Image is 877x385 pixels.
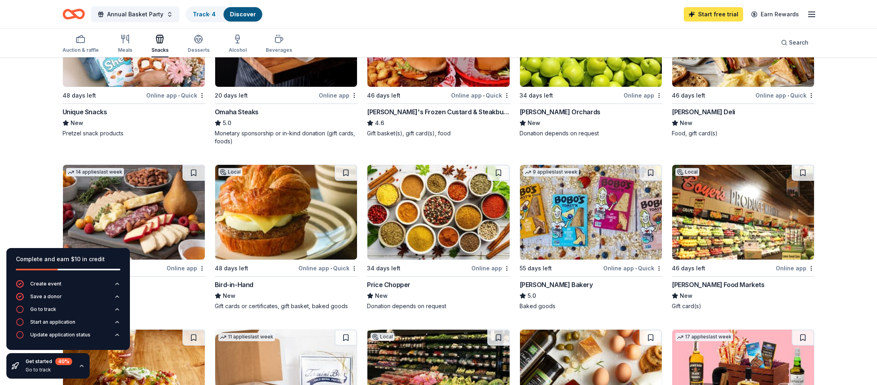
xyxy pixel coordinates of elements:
span: New [375,291,388,301]
div: Donation depends on request [367,302,510,310]
div: Auction & raffle [63,47,99,53]
div: Monetary sponsorship or in-kind donation (gift cards, foods) [215,129,357,145]
div: Start an application [30,319,75,325]
div: Bird-in-Hand [215,280,253,289]
a: Image for Gourmet Gift Baskets14 applieslast week69 days leftOnline appGourmet Gift Baskets4.5Gif... [63,164,205,310]
span: • [635,265,637,272]
div: 11 applies last week [218,333,275,341]
button: Save a donor [16,293,120,305]
span: 5.0 [528,291,536,301]
div: Create event [30,281,61,287]
button: Desserts [188,31,210,57]
div: Update application status [30,332,90,338]
div: [PERSON_NAME] Food Markets [672,280,765,289]
div: 40 % [55,358,72,365]
button: Meals [118,31,132,57]
button: Snacks [151,31,169,57]
span: New [71,118,83,128]
img: Image for Boyer's Food Markets [672,165,814,260]
span: • [788,92,789,99]
div: 48 days left [63,91,96,100]
div: Online app [167,263,205,273]
a: Track· 4 [193,11,216,18]
div: [PERSON_NAME] Deli [672,107,735,117]
button: Search [775,35,815,51]
div: Unique Snacks [63,107,107,117]
div: 46 days left [672,264,705,273]
span: • [178,92,180,99]
span: • [330,265,332,272]
span: New [680,291,693,301]
div: Food, gift card(s) [672,129,814,137]
div: Beverages [266,47,292,53]
span: Search [789,38,808,47]
div: Online app Quick [451,90,510,100]
div: Desserts [188,47,210,53]
span: 5.0 [223,118,231,128]
span: • [483,92,485,99]
div: 20 days left [215,91,248,100]
div: Online app [471,263,510,273]
span: Annual Basket Party [107,10,163,19]
div: Go to track [30,306,56,313]
div: Snacks [151,47,169,53]
a: Earn Rewards [746,7,804,21]
div: Online app [319,90,357,100]
div: Online app [624,90,662,100]
div: 46 days left [367,91,400,100]
div: 34 days left [520,91,553,100]
div: 48 days left [215,264,248,273]
span: New [528,118,540,128]
a: Image for Boyer's Food MarketsLocal46 days leftOnline app[PERSON_NAME] Food MarketsNewGift card(s) [672,164,814,310]
img: Image for Bird-in-Hand [215,165,357,260]
img: Image for Bobo's Bakery [520,165,662,260]
a: Start free trial [684,7,743,21]
button: Alcohol [229,31,247,57]
button: Start an application [16,318,120,331]
img: Image for Gourmet Gift Baskets [63,165,205,260]
a: Image for Price Chopper34 days leftOnline appPrice ChopperNewDonation depends on request [367,164,510,310]
div: 9 applies last week [523,168,579,176]
div: Gift cards or certificates, gift basket, baked goods [215,302,357,310]
div: Online app Quick [603,263,662,273]
div: [PERSON_NAME] Bakery [520,280,593,289]
a: Image for Bobo's Bakery9 applieslast week55 days leftOnline app•Quick[PERSON_NAME] Bakery5.0Baked... [520,164,662,310]
div: Omaha Steaks [215,107,259,117]
button: Track· 4Discover [186,6,263,22]
div: 46 days left [672,91,705,100]
div: Local [675,168,699,176]
span: New [680,118,693,128]
a: Image for Bird-in-HandLocal48 days leftOnline app•QuickBird-in-HandNewGift cards or certificates,... [215,164,357,310]
div: Gift card(s) [672,302,814,310]
div: [PERSON_NAME]'s Frozen Custard & Steakburgers [367,107,510,117]
div: Gift basket(s), gift card(s), food [367,129,510,137]
div: Price Chopper [367,280,410,289]
img: Image for Price Chopper [367,165,509,260]
button: Update application status [16,331,120,344]
div: Pretzel snack products [63,129,205,137]
div: Local [218,168,242,176]
a: Discover [230,11,256,18]
div: Alcohol [229,47,247,53]
a: Home [63,5,85,23]
span: New [223,291,235,301]
div: Meals [118,47,132,53]
div: 55 days left [520,264,552,273]
button: Go to track [16,305,120,318]
div: Get started [26,358,72,365]
div: Local [371,333,394,341]
div: Complete and earn $10 in credit [16,254,120,264]
div: 34 days left [367,264,400,273]
div: 14 applies last week [66,168,124,176]
span: 4.6 [375,118,384,128]
div: Online app Quick [298,263,357,273]
div: Go to track [26,367,72,373]
div: Online app [776,263,814,273]
div: [PERSON_NAME] Orchards [520,107,600,117]
div: Save a donor [30,293,62,300]
button: Auction & raffle [63,31,99,57]
button: Beverages [266,31,292,57]
button: Create event [16,280,120,293]
div: 17 applies last week [675,333,733,341]
div: Baked goods [520,302,662,310]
